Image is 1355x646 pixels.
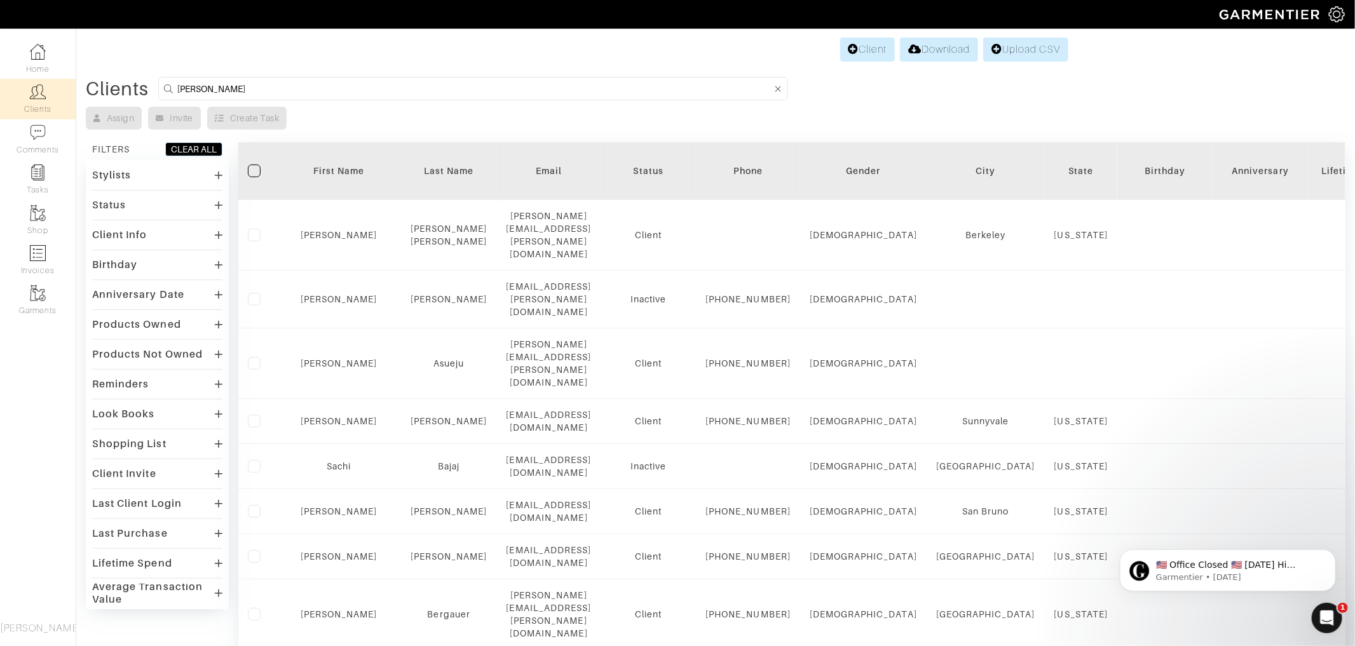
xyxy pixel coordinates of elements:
[705,608,791,621] div: [PHONE_NUMBER]
[810,229,917,241] div: [DEMOGRAPHIC_DATA]
[810,550,917,563] div: [DEMOGRAPHIC_DATA]
[1213,3,1329,25] img: garmentier-logo-header-white-b43fb05a5012e4ada735d5af1a66efaba907eab6374d6393d1fbf88cb4ef424d.png
[411,416,487,426] a: [PERSON_NAME]
[92,557,172,570] div: Lifetime Spend
[1054,550,1108,563] div: [US_STATE]
[936,505,1035,518] div: San Bruno
[1054,415,1108,427] div: [US_STATE]
[1054,505,1108,518] div: [US_STATE]
[1054,460,1108,473] div: [US_STATE]
[1312,603,1342,633] iframe: Intercom live chat
[411,551,487,562] a: [PERSON_NAME]
[30,44,46,60] img: dashboard-icon-dbcd8f5a0b271acd01030246c82b418ddd0df26cd7fceb0bd07c9910d44c42f6.png
[983,37,1068,62] a: Upload CSV
[1101,523,1355,612] iframe: Intercom notifications message
[86,83,149,95] div: Clients
[92,229,147,241] div: Client Info
[301,358,378,368] a: [PERSON_NAME]
[92,199,126,212] div: Status
[401,142,497,200] th: Toggle SortBy
[610,608,686,621] div: Client
[276,142,401,200] th: Toggle SortBy
[601,142,696,200] th: Toggle SortBy
[507,338,592,389] div: [PERSON_NAME][EMAIL_ADDRESS][PERSON_NAME][DOMAIN_NAME]
[1054,165,1108,177] div: State
[92,288,184,301] div: Anniversary Date
[92,259,137,271] div: Birthday
[610,357,686,370] div: Client
[92,408,155,421] div: Look Books
[705,505,791,518] div: [PHONE_NUMBER]
[936,165,1035,177] div: City
[92,438,167,450] div: Shopping List
[610,415,686,427] div: Client
[507,280,592,318] div: [EMAIL_ADDRESS][PERSON_NAME][DOMAIN_NAME]
[1329,6,1345,22] img: gear-icon-white-bd11855cb880d31180b6d7d6211b90ccbf57a29d726f0c71d8c61bd08dd39cc2.png
[1054,608,1108,621] div: [US_STATE]
[507,544,592,569] div: [EMAIL_ADDRESS][DOMAIN_NAME]
[411,224,487,246] a: [PERSON_NAME] [PERSON_NAME]
[610,550,686,563] div: Client
[171,143,217,156] div: CLEAR ALL
[301,506,378,516] a: [PERSON_NAME]
[810,293,917,306] div: [DEMOGRAPHIC_DATA]
[327,461,351,471] a: Sachi
[810,415,917,427] div: [DEMOGRAPHIC_DATA]
[507,454,592,479] div: [EMAIL_ADDRESS][DOMAIN_NAME]
[507,408,592,434] div: [EMAIL_ADDRESS][DOMAIN_NAME]
[92,169,131,182] div: Stylists
[438,461,460,471] a: Bajaj
[610,505,686,518] div: Client
[30,285,46,301] img: garments-icon-b7da505a4dc4fd61783c78ac3ca0ef83fa9d6f193b1c9dc38574b1d14d53ca28.png
[610,229,686,241] div: Client
[507,589,592,640] div: [PERSON_NAME][EMAIL_ADDRESS][PERSON_NAME][DOMAIN_NAME]
[936,229,1035,241] div: Berkeley
[92,378,149,391] div: Reminders
[810,357,917,370] div: [DEMOGRAPHIC_DATA]
[936,460,1035,473] div: [GEOGRAPHIC_DATA]
[1338,603,1348,613] span: 1
[900,37,978,62] a: Download
[705,165,791,177] div: Phone
[610,165,686,177] div: Status
[1117,142,1213,200] th: Toggle SortBy
[177,81,772,97] input: Search by name, email, phone, city, or state
[92,143,130,156] div: FILTERS
[810,460,917,473] div: [DEMOGRAPHIC_DATA]
[411,165,487,177] div: Last Name
[705,293,791,306] div: [PHONE_NUMBER]
[705,415,791,427] div: [PHONE_NUMBER]
[810,165,917,177] div: Gender
[936,550,1035,563] div: [GEOGRAPHIC_DATA]
[30,205,46,221] img: garments-icon-b7da505a4dc4fd61783c78ac3ca0ef83fa9d6f193b1c9dc38574b1d14d53ca28.png
[92,527,168,540] div: Last Purchase
[301,230,378,240] a: [PERSON_NAME]
[1054,229,1108,241] div: [US_STATE]
[165,142,222,156] button: CLEAR ALL
[1127,165,1203,177] div: Birthday
[800,142,927,200] th: Toggle SortBy
[301,294,378,304] a: [PERSON_NAME]
[507,165,592,177] div: Email
[92,468,156,480] div: Client Invite
[92,581,215,606] div: Average Transaction Value
[610,293,686,306] div: Inactive
[1222,165,1298,177] div: Anniversary
[301,609,378,619] a: [PERSON_NAME]
[433,358,464,368] a: Asueju
[411,506,487,516] a: [PERSON_NAME]
[301,551,378,562] a: [PERSON_NAME]
[610,460,686,473] div: Inactive
[92,318,181,331] div: Products Owned
[428,609,470,619] a: Bergauer
[30,165,46,180] img: reminder-icon-8004d30b9f0a5d33ae49ab947aed9ed385cf756f9e5892f1edd6e32f2345188e.png
[936,415,1035,427] div: Sunnyvale
[1213,142,1308,200] th: Toggle SortBy
[30,84,46,100] img: clients-icon-6bae9207a08558b7cb47a8932f037763ab4055f8c8b6bfacd5dc20c3e0201464.png
[936,608,1035,621] div: [GEOGRAPHIC_DATA]
[92,497,182,510] div: Last Client Login
[507,499,592,524] div: [EMAIL_ADDRESS][DOMAIN_NAME]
